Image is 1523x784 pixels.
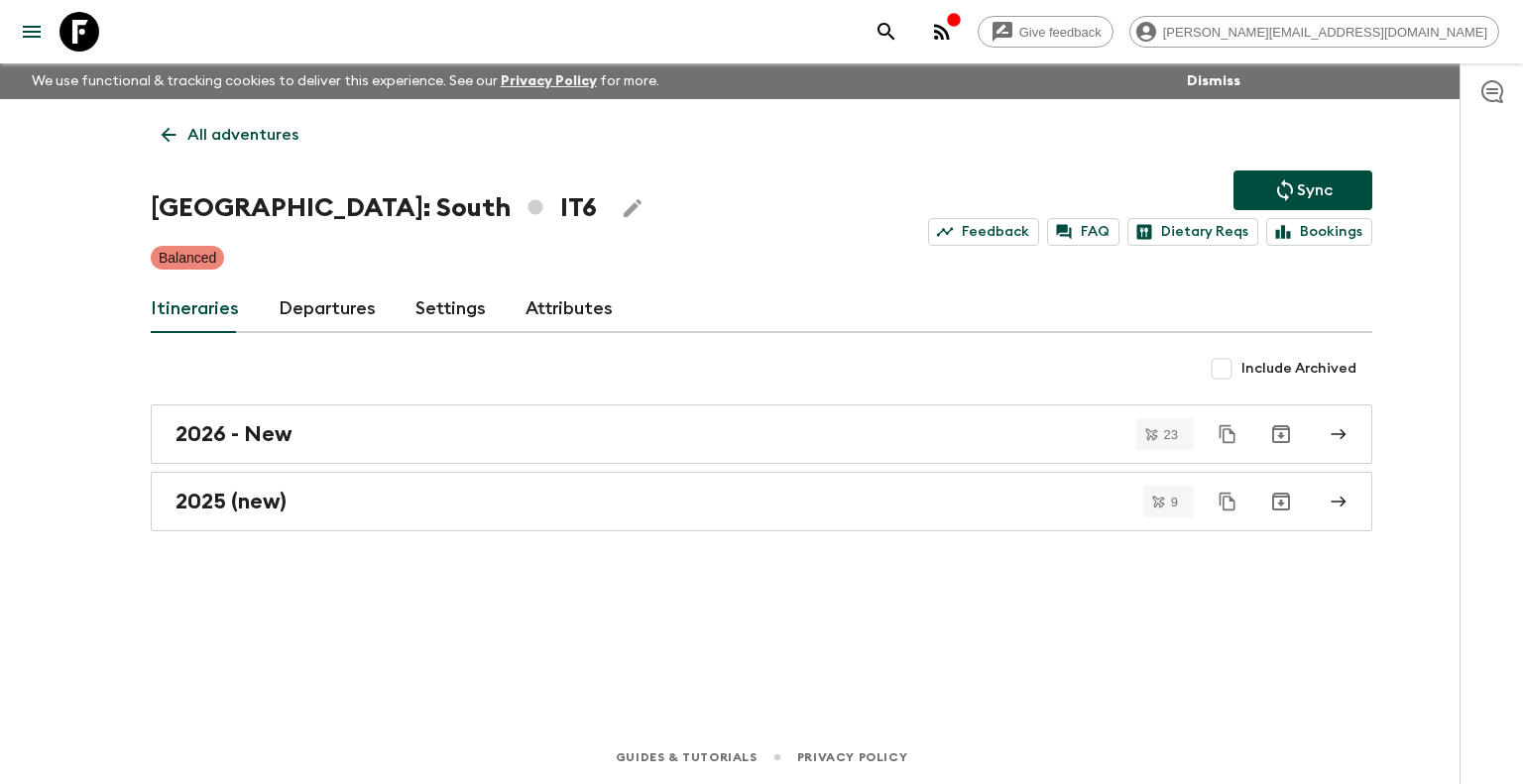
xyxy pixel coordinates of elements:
a: Itineraries [151,285,239,333]
a: Feedback [928,218,1039,246]
p: We use functional & tracking cookies to deliver this experience. See our for more. [24,63,667,99]
span: Include Archived [1241,359,1356,379]
a: Guides & Tutorials [616,746,758,768]
a: Settings [415,285,486,333]
a: 2025 (new) [151,472,1372,531]
a: Privacy Policy [501,74,597,88]
span: [PERSON_NAME][EMAIL_ADDRESS][DOMAIN_NAME] [1152,25,1498,40]
p: Sync [1297,178,1333,202]
button: Duplicate [1210,416,1245,452]
button: Edit Adventure Title [613,188,652,228]
a: Privacy Policy [797,746,907,768]
a: FAQ [1047,218,1119,246]
button: Dismiss [1182,67,1245,95]
span: 9 [1159,496,1190,508]
h2: 2025 (new) [176,489,287,514]
span: Give feedback [1008,25,1113,40]
h2: 2026 - New [176,421,293,447]
button: Archive [1261,414,1301,454]
a: 2026 - New [151,404,1372,464]
button: search adventures [867,12,906,52]
a: All adventures [151,115,309,155]
h1: [GEOGRAPHIC_DATA]: South IT6 [151,188,597,228]
button: menu [12,12,52,52]
button: Archive [1261,482,1301,521]
a: Departures [279,285,376,333]
p: Balanced [159,248,216,268]
button: Duplicate [1210,484,1245,519]
p: All adventures [187,123,298,147]
a: Give feedback [978,16,1113,48]
button: Sync adventure departures to the booking engine [1233,170,1372,210]
div: [PERSON_NAME][EMAIL_ADDRESS][DOMAIN_NAME] [1129,16,1499,48]
a: Dietary Reqs [1127,218,1258,246]
span: 23 [1152,428,1190,441]
a: Bookings [1266,218,1372,246]
a: Attributes [526,285,613,333]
